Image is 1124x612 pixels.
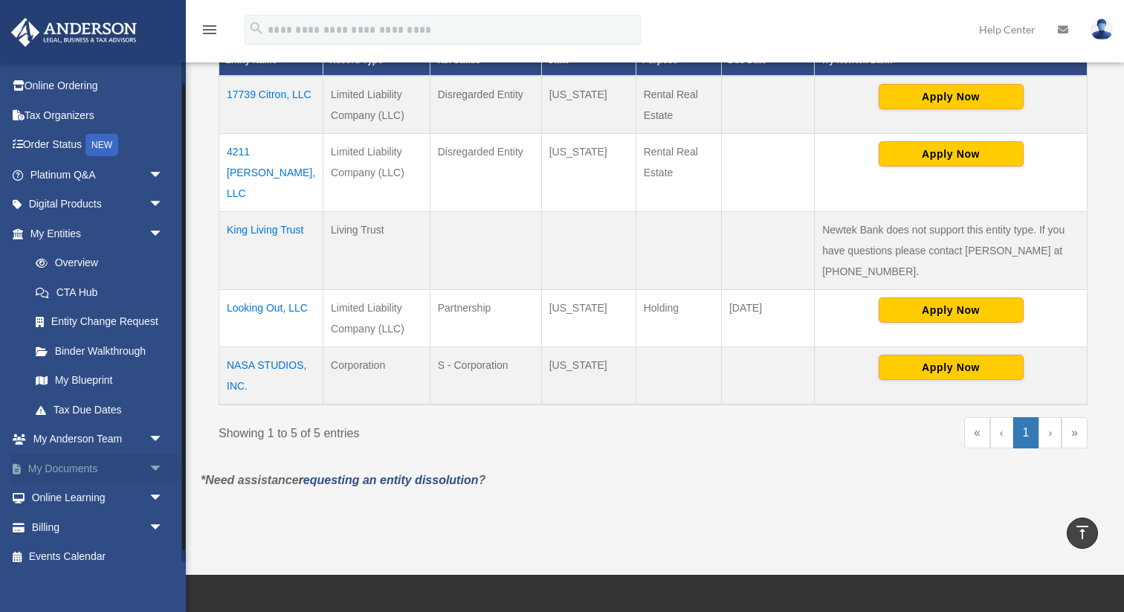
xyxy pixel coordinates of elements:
[541,290,636,347] td: [US_STATE]
[879,297,1024,323] button: Apply Now
[248,20,265,36] i: search
[1013,417,1039,448] a: 1
[10,71,186,101] a: Online Ordering
[21,336,178,366] a: Binder Walkthrough
[10,219,178,248] a: My Entitiesarrow_drop_down
[201,21,219,39] i: menu
[815,212,1088,290] td: Newtek Bank does not support this entity type. If you have questions please contact [PERSON_NAME]...
[636,290,721,347] td: Holding
[10,483,186,513] a: Online Learningarrow_drop_down
[1039,417,1062,448] a: Next
[149,219,178,249] span: arrow_drop_down
[21,277,178,307] a: CTA Hub
[1067,518,1098,549] a: vertical_align_top
[541,347,636,405] td: [US_STATE]
[201,474,485,486] em: *Need assistance ?
[10,454,186,483] a: My Documentsarrow_drop_down
[323,347,430,405] td: Corporation
[21,366,178,396] a: My Blueprint
[21,395,178,425] a: Tax Due Dates
[430,347,541,405] td: S - Corporation
[149,483,178,514] span: arrow_drop_down
[10,425,186,454] a: My Anderson Teamarrow_drop_down
[85,134,118,156] div: NEW
[636,134,721,212] td: Rental Real Estate
[299,474,479,486] a: requesting an entity dissolution
[21,307,178,337] a: Entity Change Request
[201,26,219,39] a: menu
[721,290,814,347] td: [DATE]
[323,76,430,134] td: Limited Liability Company (LLC)
[149,160,178,190] span: arrow_drop_down
[10,160,186,190] a: Platinum Q&Aarrow_drop_down
[1062,417,1088,448] a: Last
[541,76,636,134] td: [US_STATE]
[219,212,323,290] td: King Living Trust
[149,190,178,220] span: arrow_drop_down
[879,141,1024,167] button: Apply Now
[430,290,541,347] td: Partnership
[430,76,541,134] td: Disregarded Entity
[10,190,186,219] a: Digital Productsarrow_drop_down
[323,134,430,212] td: Limited Liability Company (LLC)
[636,76,721,134] td: Rental Real Estate
[879,84,1024,109] button: Apply Now
[1073,524,1091,541] i: vertical_align_top
[219,76,323,134] td: 17739 Citron, LLC
[879,355,1024,380] button: Apply Now
[964,417,990,448] a: First
[541,134,636,212] td: [US_STATE]
[7,18,141,47] img: Anderson Advisors Platinum Portal
[1091,19,1113,40] img: User Pic
[10,100,186,130] a: Tax Organizers
[219,417,642,444] div: Showing 1 to 5 of 5 entries
[10,130,186,161] a: Order StatusNEW
[21,248,171,278] a: Overview
[219,347,323,405] td: NASA STUDIOS, INC.
[323,212,430,290] td: Living Trust
[990,417,1013,448] a: Previous
[10,512,186,542] a: Billingarrow_drop_down
[219,290,323,347] td: Looking Out, LLC
[430,134,541,212] td: Disregarded Entity
[323,290,430,347] td: Limited Liability Company (LLC)
[149,425,178,455] span: arrow_drop_down
[149,512,178,543] span: arrow_drop_down
[219,134,323,212] td: 4211 [PERSON_NAME], LLC
[10,542,186,572] a: Events Calendar
[149,454,178,484] span: arrow_drop_down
